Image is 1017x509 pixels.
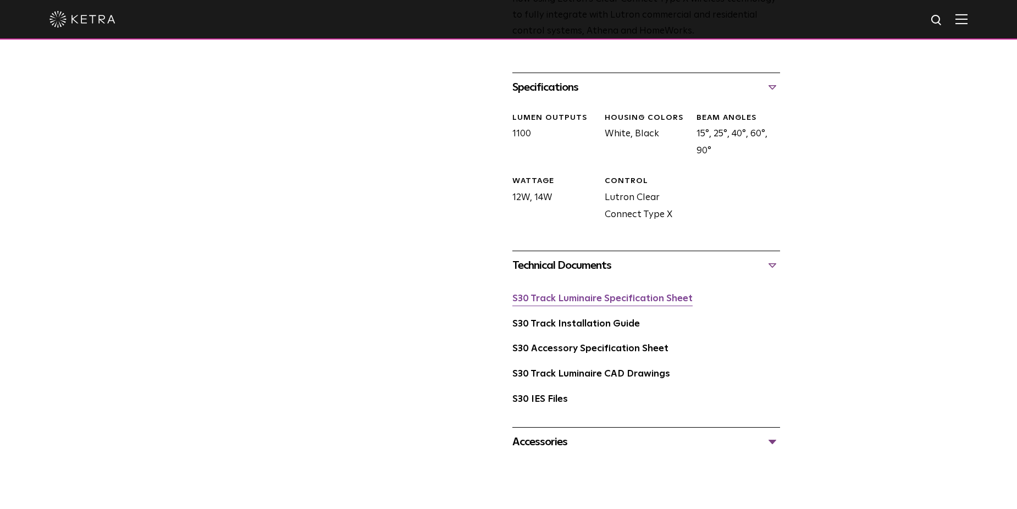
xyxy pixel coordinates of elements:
[512,433,780,451] div: Accessories
[596,176,688,223] div: Lutron Clear Connect Type X
[512,319,640,329] a: S30 Track Installation Guide
[955,14,968,24] img: Hamburger%20Nav.svg
[512,176,596,187] div: WATTAGE
[504,176,596,223] div: 12W, 14W
[605,176,688,187] div: CONTROL
[512,369,670,379] a: S30 Track Luminaire CAD Drawings
[512,395,568,404] a: S30 IES Files
[49,11,115,27] img: ketra-logo-2019-white
[697,113,780,124] div: BEAM ANGLES
[512,294,693,303] a: S30 Track Luminaire Specification Sheet
[512,113,596,124] div: LUMEN OUTPUTS
[504,113,596,160] div: 1100
[596,113,688,160] div: White, Black
[512,257,780,274] div: Technical Documents
[605,113,688,124] div: HOUSING COLORS
[930,14,944,27] img: search icon
[512,344,668,353] a: S30 Accessory Specification Sheet
[512,79,780,96] div: Specifications
[688,113,780,160] div: 15°, 25°, 40°, 60°, 90°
